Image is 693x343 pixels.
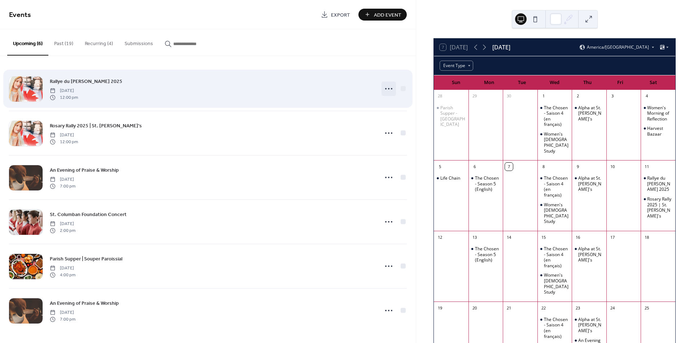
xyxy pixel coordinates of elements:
[609,304,616,312] div: 24
[50,211,127,219] span: St. Columban Foundation Concert
[587,45,649,49] span: America/[GEOGRAPHIC_DATA]
[641,126,675,137] div: Harvest Bazaar
[609,163,616,171] div: 10
[578,105,603,122] div: Alpha at St. [PERSON_NAME]'s
[572,175,606,192] div: Alpha at St. Anthony's
[505,92,513,100] div: 30
[50,166,119,174] a: An Evening of Praise & Worship
[50,176,75,183] span: [DATE]
[637,75,670,90] div: Sat
[571,75,604,90] div: Thu
[572,105,606,122] div: Alpha at St. Anthony's
[574,92,582,100] div: 2
[7,29,48,56] button: Upcoming (6)
[50,255,122,263] a: Parish Supper | Souper Paroissial
[440,175,460,181] div: Life Chain
[604,75,637,90] div: Fri
[50,183,75,189] span: 7:00 pm
[436,233,444,241] div: 12
[475,246,500,263] div: The Chosen - Season 5 (English)
[50,227,75,234] span: 2:00 pm
[436,92,444,100] div: 28
[574,233,582,241] div: 16
[50,210,127,219] a: St. Columban Foundation Concert
[50,88,78,94] span: [DATE]
[609,92,616,100] div: 3
[537,246,572,268] div: The Chosen - Saison 4 (en français)
[434,175,468,181] div: Life Chain
[578,317,603,334] div: Alpha at St. [PERSON_NAME]'s
[641,175,675,192] div: Rallye du Rosaire 2025
[9,8,31,22] span: Events
[315,9,356,21] a: Export
[472,75,505,90] div: Mon
[574,163,582,171] div: 9
[538,75,571,90] div: Wed
[609,233,616,241] div: 17
[537,317,572,339] div: The Chosen - Saison 4 (en français)
[50,122,142,130] span: Rosary Rally 2025 | St. [PERSON_NAME]'s
[643,92,651,100] div: 4
[540,233,548,241] div: 15
[572,317,606,334] div: Alpha at St. Anthony's
[440,105,466,127] div: Parish Supper - [GEOGRAPHIC_DATA]
[50,272,75,278] span: 4:00 pm
[578,246,603,263] div: Alpha at St. [PERSON_NAME]'s
[505,304,513,312] div: 21
[647,126,672,137] div: Harvest Bazaar
[537,175,572,198] div: The Chosen - Saison 4 (en français)
[540,92,548,100] div: 1
[505,163,513,171] div: 7
[436,163,444,171] div: 5
[50,309,75,316] span: [DATE]
[471,233,479,241] div: 13
[540,304,548,312] div: 22
[374,11,401,19] span: Add Event
[544,317,569,339] div: The Chosen - Saison 4 (en français)
[50,300,119,307] span: An Evening of Praise & Worship
[544,272,569,295] div: Women's [DEMOGRAPHIC_DATA] Study
[544,105,569,127] div: The Chosen - Saison 4 (en français)
[436,304,444,312] div: 19
[468,175,503,192] div: The Chosen - Season 5 (English)
[574,304,582,312] div: 23
[537,272,572,295] div: Women's Bible Study
[647,196,672,219] div: Rosary Rally 2025 | St. [PERSON_NAME]'s
[578,175,603,192] div: Alpha at St. [PERSON_NAME]'s
[544,175,569,198] div: The Chosen - Saison 4 (en français)
[50,167,119,174] span: An Evening of Praise & Worship
[647,105,672,122] div: Women's Morning of Reflection
[331,11,350,19] span: Export
[471,163,479,171] div: 6
[434,105,468,127] div: Parish Supper - St. Mary's
[50,265,75,272] span: [DATE]
[50,221,75,227] span: [DATE]
[50,94,78,101] span: 12:00 pm
[505,75,538,90] div: Tue
[492,43,510,52] div: [DATE]
[643,304,651,312] div: 25
[471,92,479,100] div: 29
[119,29,159,55] button: Submissions
[643,163,651,171] div: 11
[505,233,513,241] div: 14
[50,316,75,322] span: 7:00 pm
[440,75,472,90] div: Sun
[544,202,569,224] div: Women's [DEMOGRAPHIC_DATA] Study
[50,78,122,85] span: Rallye du [PERSON_NAME] 2025
[475,175,500,192] div: The Chosen - Season 5 (English)
[544,246,569,268] div: The Chosen - Saison 4 (en français)
[647,175,672,192] div: Rallye du [PERSON_NAME] 2025
[468,246,503,263] div: The Chosen - Season 5 (English)
[50,77,122,85] a: Rallye du [PERSON_NAME] 2025
[572,246,606,263] div: Alpha at St. Anthony's
[537,105,572,127] div: The Chosen - Saison 4 (en français)
[537,202,572,224] div: Women's Bible Study
[358,9,407,21] button: Add Event
[641,196,675,219] div: Rosary Rally 2025 | St. Peter's
[643,233,651,241] div: 18
[50,138,78,145] span: 12:00 pm
[50,299,119,307] a: An Evening of Praise & Worship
